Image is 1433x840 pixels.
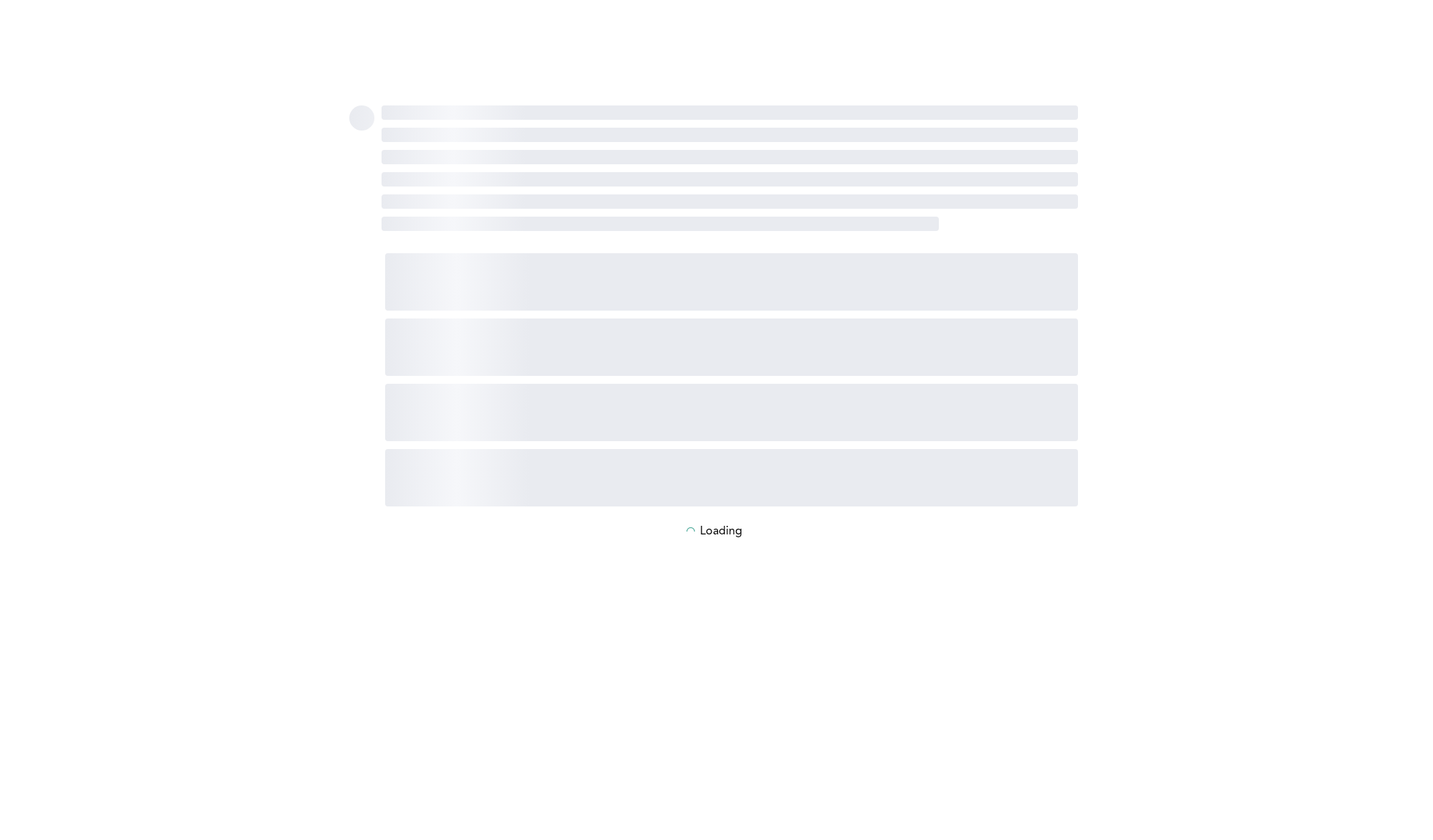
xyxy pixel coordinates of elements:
[382,172,1078,187] span: ‌
[382,194,1078,209] span: ‌
[700,525,742,538] p: Loading
[382,105,1078,120] span: ‌
[385,318,1078,376] span: ‌
[349,105,374,131] span: ‌
[382,150,1078,164] span: ‌
[385,384,1078,441] span: ‌
[385,449,1078,506] span: ‌
[382,128,1078,142] span: ‌
[382,217,939,231] span: ‌
[385,253,1078,311] span: ‌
